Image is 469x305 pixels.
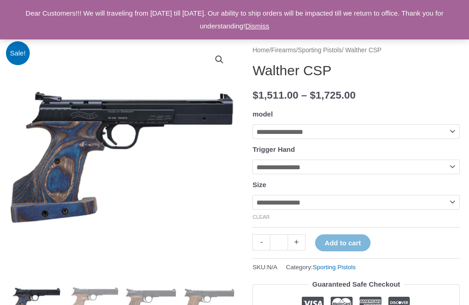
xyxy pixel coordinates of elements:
[252,214,270,220] a: Clear options
[315,234,371,251] button: Add to cart
[252,181,266,189] label: Size
[270,234,288,250] input: Product quantity
[252,261,277,273] span: SKU:
[252,89,258,101] span: $
[252,62,460,79] h1: Walther CSP
[298,47,342,54] a: Sporting Pistols
[310,89,316,101] span: $
[252,145,295,153] label: Trigger Hand
[211,51,228,68] a: View full-screen image gallery
[309,278,404,291] legend: Guaranteed Safe Checkout
[288,234,305,250] a: +
[252,89,298,101] bdi: 1,511.00
[310,89,356,101] bdi: 1,725.00
[6,41,30,66] span: Sale!
[252,47,269,54] a: Home
[271,47,296,54] a: Firearms
[252,234,270,250] a: -
[301,89,307,101] span: –
[286,261,355,273] span: Category:
[252,110,273,118] label: model
[267,264,278,271] span: N/A
[252,44,460,56] nav: Breadcrumb
[313,264,356,271] a: Sporting Pistols
[245,22,269,30] a: Dismiss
